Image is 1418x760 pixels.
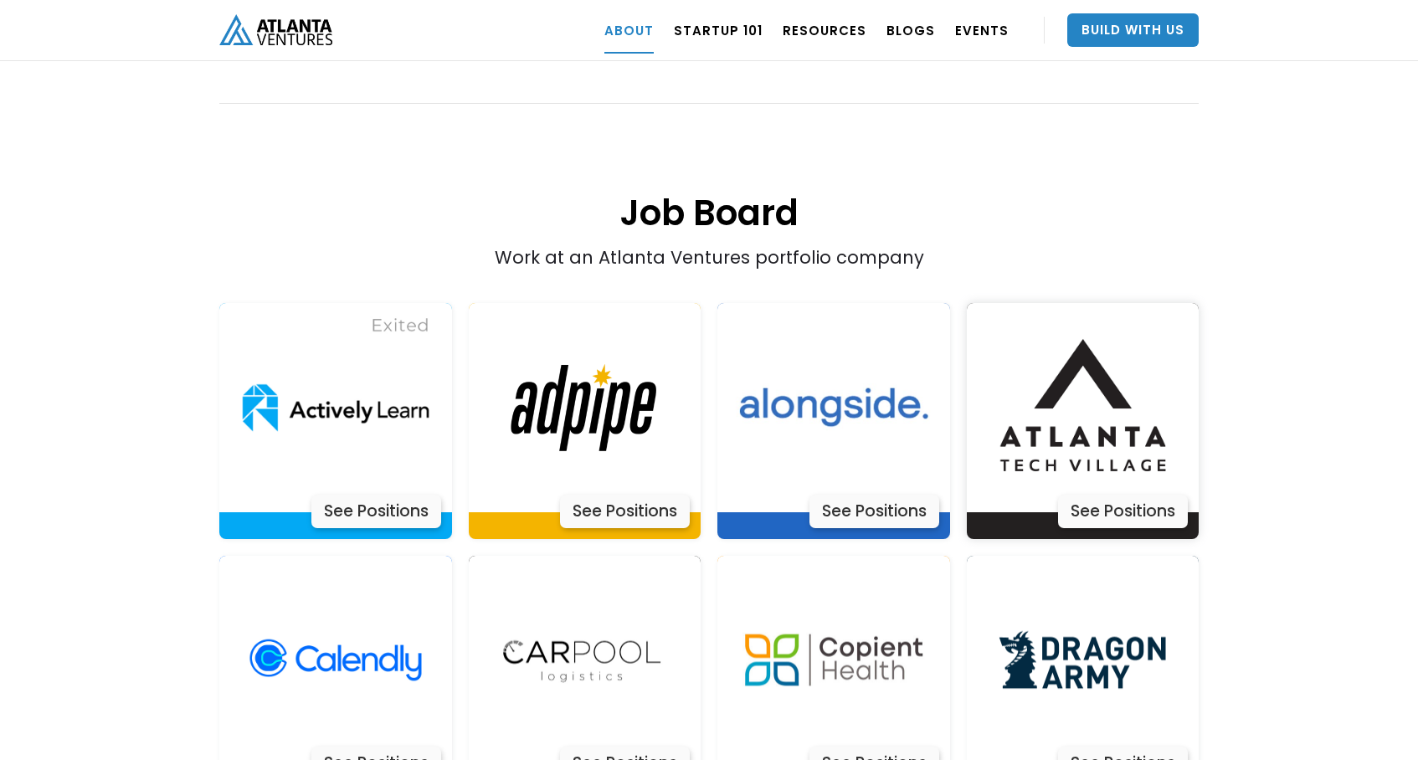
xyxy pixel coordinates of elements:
[604,7,654,54] a: ABOUT
[886,7,935,54] a: BLOGS
[717,303,950,539] a: Actively LearnSee Positions
[783,7,866,54] a: RESOURCES
[469,303,701,539] a: Actively LearnSee Positions
[219,105,1199,237] h1: Job Board
[560,495,690,528] div: See Positions
[219,303,452,539] a: Actively LearnSee Positions
[955,7,1009,54] a: EVENTS
[674,7,763,54] a: Startup 101
[967,303,1200,539] a: Actively LearnSee Positions
[311,495,441,528] div: See Positions
[1058,495,1188,528] div: See Positions
[729,303,938,512] img: Actively Learn
[1067,13,1199,47] a: Build With Us
[480,303,689,512] img: Actively Learn
[809,495,939,528] div: See Positions
[231,303,440,512] img: Actively Learn
[978,303,1187,512] img: Actively Learn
